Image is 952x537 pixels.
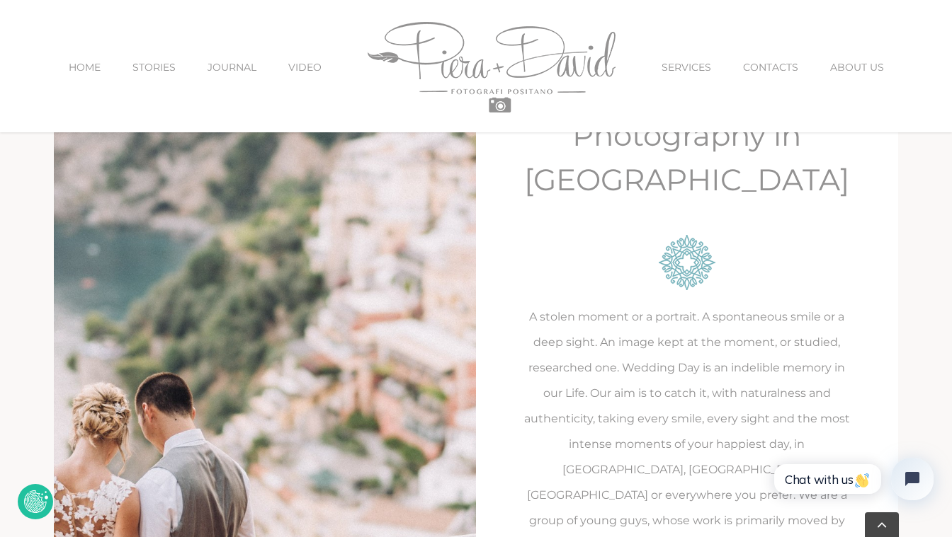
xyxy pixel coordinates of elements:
[752,438,952,537] iframe: Tidio Chat
[368,22,616,112] img: Piera Plus David Photography Positano Logo
[288,62,322,72] span: VIDEO
[743,62,798,72] span: CONTACTS
[208,37,256,97] a: JOURNAL
[830,37,884,97] a: ABOUT US
[18,484,53,519] button: Revoke Icon
[208,62,256,72] span: JOURNAL
[132,62,176,72] span: STORIES
[743,37,798,97] a: CONTACTS
[662,37,711,97] a: SERVICES
[132,37,176,97] a: STORIES
[69,62,101,72] span: HOME
[69,37,101,97] a: HOME
[523,69,852,202] h2: Wedding Photography in [GEOGRAPHIC_DATA]
[830,62,884,72] span: ABOUT US
[662,62,711,72] span: SERVICES
[288,37,322,97] a: VIDEO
